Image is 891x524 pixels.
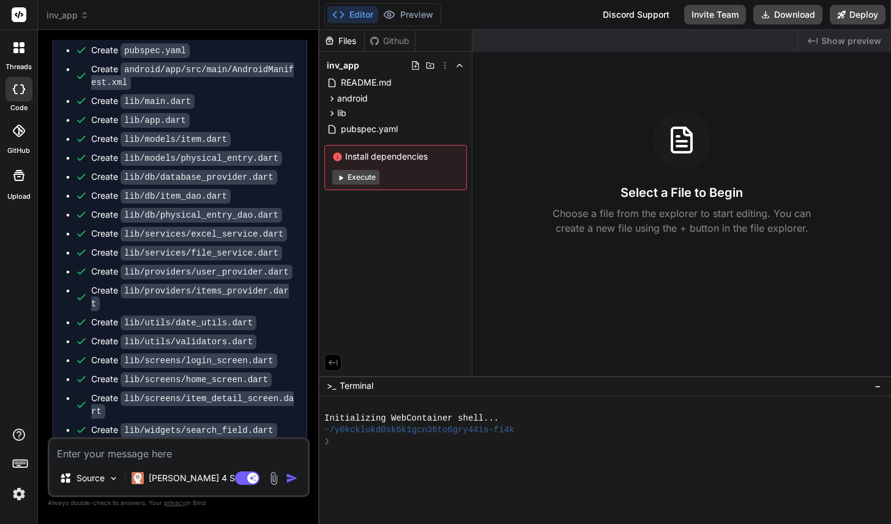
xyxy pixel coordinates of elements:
span: − [874,380,881,392]
p: Source [76,472,105,484]
code: lib/widgets/search_field.dart [121,423,277,438]
div: Create [91,424,277,437]
div: Create [91,95,195,108]
span: ❯ [324,436,329,448]
button: − [872,376,884,396]
span: README.md [340,75,393,90]
img: attachment [267,471,281,485]
code: lib/models/physical_entry.dart [121,151,282,166]
label: GitHub [7,146,30,156]
span: ~/y0kcklukd0sk6k1gcn36to6gry44is-fi4k [324,424,514,436]
code: lib/screens/login_screen.dart [121,353,277,368]
div: Create [91,392,294,418]
div: Create [91,152,282,164]
code: lib/db/database_provider.dart [121,170,277,185]
code: lib/main.dart [121,94,195,109]
code: lib/utils/date_utils.dart [121,316,256,330]
h3: Select a File to Begin [621,184,743,201]
div: Create [91,284,294,310]
div: Files [319,35,364,47]
div: Create [91,373,272,386]
code: lib/providers/user_provider.dart [121,265,293,279]
div: Create [91,63,294,89]
code: lib/screens/item_detail_screen.dart [91,391,294,419]
div: Create [91,44,190,57]
code: lib/models/item.dart [121,132,231,147]
img: icon [286,472,298,484]
button: Preview [378,6,438,23]
button: Download [753,5,822,24]
p: Choose a file from the explorer to start editing. You can create a new file using the + button in... [545,206,819,235]
div: Create [91,208,282,221]
span: inv_app [327,59,359,72]
label: Upload [7,191,31,202]
span: inv_app [47,9,89,21]
code: lib/services/excel_service.dart [121,227,287,242]
p: Always double-check its answers. Your in Bind [48,497,310,509]
span: lib [337,107,346,119]
div: Github [365,35,415,47]
code: lib/db/item_dao.dart [121,189,231,204]
button: Execute [332,170,379,185]
div: Create [91,246,282,259]
div: Create [91,265,293,278]
code: lib/db/physical_entry_dao.dart [121,208,282,223]
div: Create [91,316,256,329]
code: pubspec.yaml [121,43,190,58]
code: lib/app.dart [121,113,190,128]
img: Claude 4 Sonnet [132,472,144,484]
button: Invite Team [684,5,746,24]
div: Create [91,133,231,146]
button: Editor [327,6,378,23]
span: privacy [164,499,186,506]
div: Create [91,335,256,348]
div: Create [91,114,190,127]
span: >_ [327,380,336,392]
div: Create [91,171,277,183]
span: Install dependencies [332,150,459,163]
div: Create [91,190,231,202]
img: settings [9,484,29,504]
div: Discord Support [595,5,677,24]
div: Create [91,227,287,240]
code: lib/services/file_service.dart [121,246,282,260]
span: pubspec.yaml [340,122,399,136]
code: lib/screens/home_screen.dart [121,372,272,387]
span: android [337,92,368,105]
p: [PERSON_NAME] 4 S.. [149,472,240,484]
code: lib/utils/validators.dart [121,334,256,349]
div: Create [91,354,277,367]
span: Show preview [821,35,881,47]
span: Initializing WebContainer shell... [324,413,499,424]
button: Deploy [830,5,885,24]
label: threads [6,62,32,72]
span: Terminal [340,380,373,392]
img: Pick Models [108,473,119,484]
label: code [10,103,28,113]
code: android/app/src/main/AndroidManifest.xml [91,62,294,90]
code: lib/providers/items_provider.dart [91,284,289,311]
